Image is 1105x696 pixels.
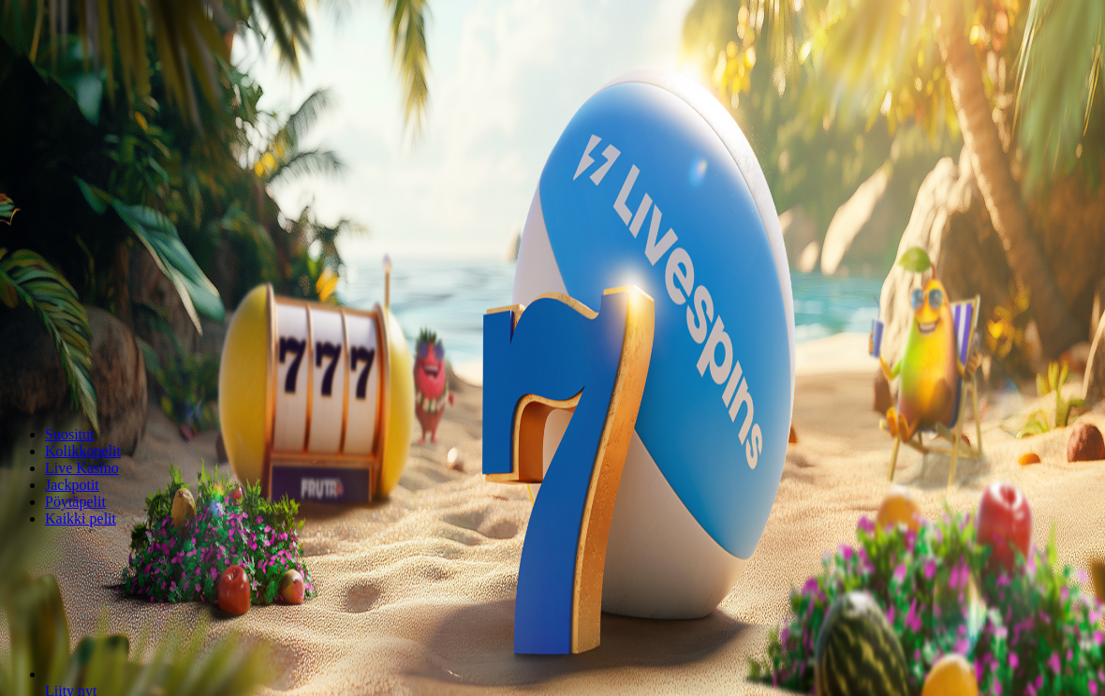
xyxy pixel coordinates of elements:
[45,511,116,526] span: Kaikki pelit
[45,477,99,493] a: Jackpotit
[45,426,94,442] a: Suositut
[45,443,121,459] a: Kolikkopelit
[7,394,1098,527] nav: Lobby
[7,394,1098,562] header: Lobby
[45,460,119,476] a: Live Kasino
[45,494,106,510] span: Pöytäpelit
